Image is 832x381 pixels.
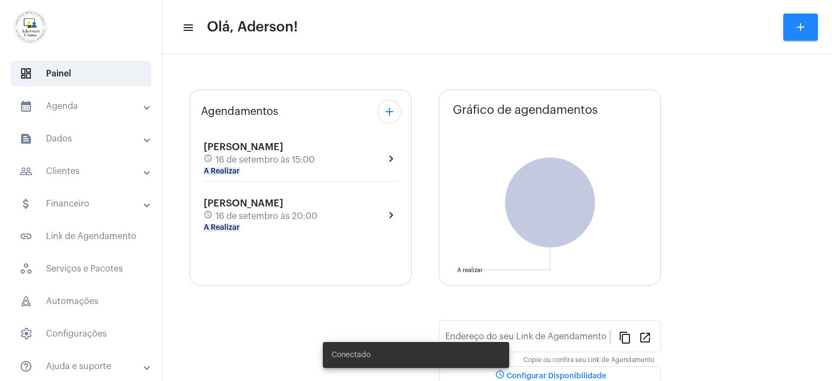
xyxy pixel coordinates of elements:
[216,211,317,221] span: 16 de setembro às 20:00
[383,105,396,118] mat-icon: add
[19,295,32,308] span: sidenav icon
[204,142,283,152] span: [PERSON_NAME]
[19,262,32,275] span: sidenav icon
[19,132,145,145] mat-panel-title: Dados
[19,100,32,113] mat-icon: sidenav icon
[182,21,193,34] mat-icon: sidenav icon
[19,132,32,145] mat-icon: sidenav icon
[204,154,213,166] mat-icon: schedule
[19,197,32,210] mat-icon: sidenav icon
[6,191,162,217] mat-expansion-panel-header: sidenav iconFinanceiro
[19,165,145,178] mat-panel-title: Clientes
[619,331,632,344] mat-icon: content_copy
[19,165,32,178] mat-icon: sidenav icon
[11,256,151,282] span: Serviços e Pacotes
[19,360,145,373] mat-panel-title: Ajuda e suporte
[453,104,598,117] span: Gráfico de agendamentos
[204,167,240,175] mat-chip: A Realizar
[19,360,32,373] mat-icon: sidenav icon
[201,106,278,118] span: Agendamentos
[385,152,398,165] mat-icon: chevron_right
[204,224,240,231] mat-chip: A Realizar
[6,353,162,379] mat-expansion-panel-header: sidenav iconAjuda e suporte
[207,18,298,36] span: Olá, Aderson!
[331,350,370,360] span: Conectado
[6,93,162,119] mat-expansion-panel-header: sidenav iconAgenda
[204,210,213,222] mat-icon: schedule
[639,331,652,344] mat-icon: open_in_new
[19,327,32,340] span: sidenav icon
[6,158,162,184] mat-expansion-panel-header: sidenav iconClientes
[493,372,606,380] span: Configurar Disponibilidade
[11,288,151,314] span: Automações
[11,223,151,249] span: Link de Agendamento
[11,61,151,87] span: Painel
[11,321,151,347] span: Configurações
[445,334,610,344] input: Link
[6,126,162,152] mat-expansion-panel-header: sidenav iconDados
[19,230,32,243] mat-icon: sidenav icon
[794,21,807,34] mat-icon: add
[19,67,32,80] span: sidenav icon
[19,100,145,113] mat-panel-title: Agenda
[385,209,398,222] mat-icon: chevron_right
[457,267,483,273] text: A realizar
[9,5,52,49] img: d7e3195d-0907-1efa-a796-b593d293ae59.png
[216,155,315,165] span: 16 de setembro às 15:00
[19,197,145,210] mat-panel-title: Financeiro
[204,198,283,208] span: [PERSON_NAME]
[523,357,654,364] mat-hint: Copie ou confira seu Link de Agendamento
